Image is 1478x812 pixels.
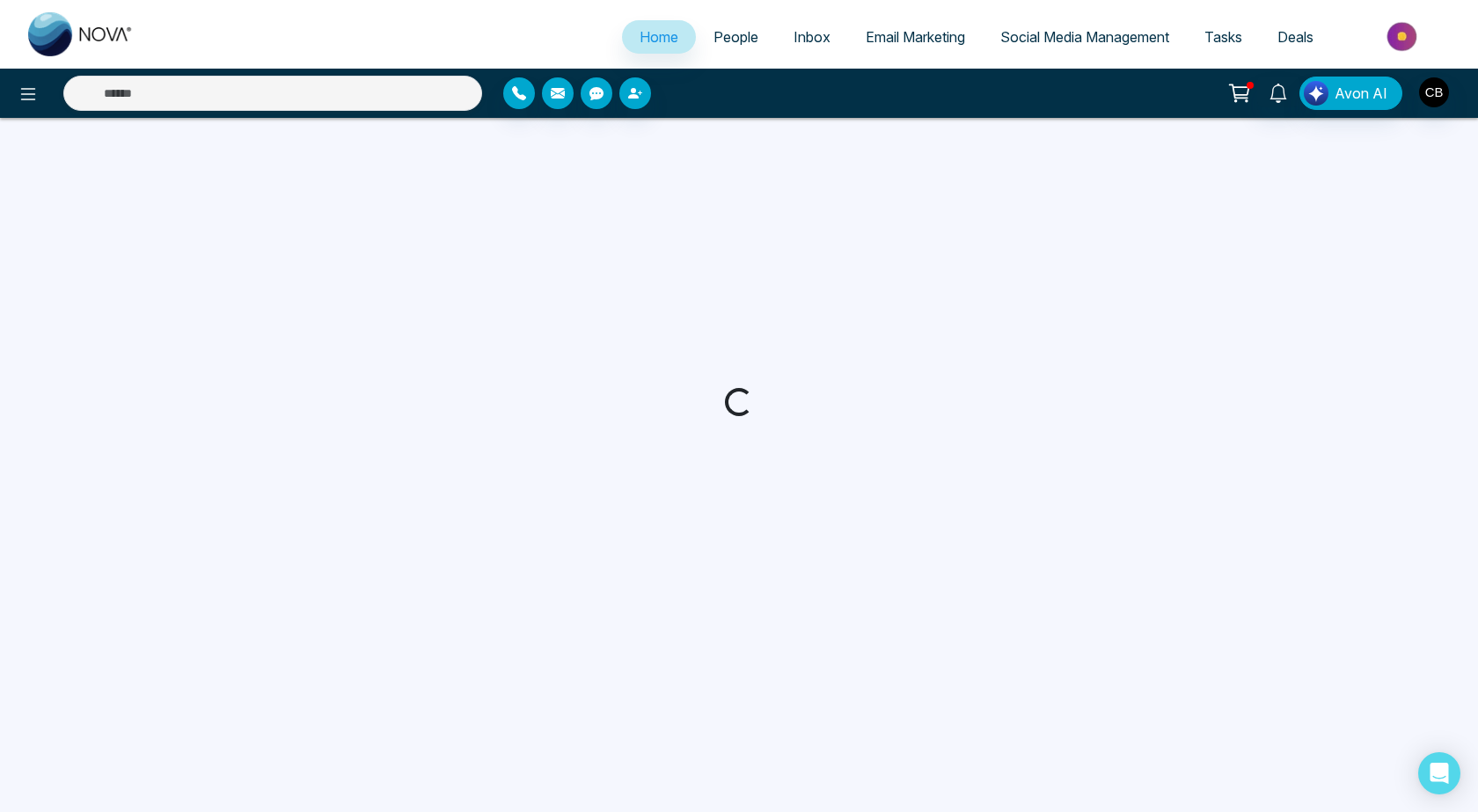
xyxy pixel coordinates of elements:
a: Email Marketing [848,20,983,54]
span: Avon AI [1335,83,1387,104]
img: Nova CRM Logo [28,12,134,56]
a: Home [622,20,696,54]
span: Social Media Management [1000,28,1169,46]
span: Tasks [1204,28,1242,46]
span: People [713,28,758,46]
a: People [696,20,776,54]
button: Avon AI [1299,77,1402,110]
div: Open Intercom Messenger [1418,752,1460,794]
span: Home [640,28,678,46]
img: User Avatar [1419,77,1449,107]
a: Deals [1260,20,1331,54]
span: Inbox [794,28,830,46]
img: Market-place.gif [1340,17,1467,56]
a: Tasks [1187,20,1260,54]
img: Lead Flow [1304,81,1328,106]
a: Inbox [776,20,848,54]
span: Deals [1277,28,1313,46]
span: Email Marketing [866,28,965,46]
a: Social Media Management [983,20,1187,54]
